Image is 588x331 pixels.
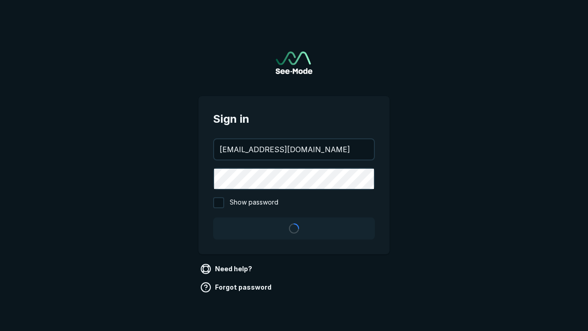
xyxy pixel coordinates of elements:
img: See-Mode Logo [276,51,312,74]
a: Go to sign in [276,51,312,74]
span: Sign in [213,111,375,127]
a: Forgot password [198,280,275,295]
input: your@email.com [214,139,374,160]
span: Show password [230,197,278,208]
a: Need help? [198,262,256,276]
